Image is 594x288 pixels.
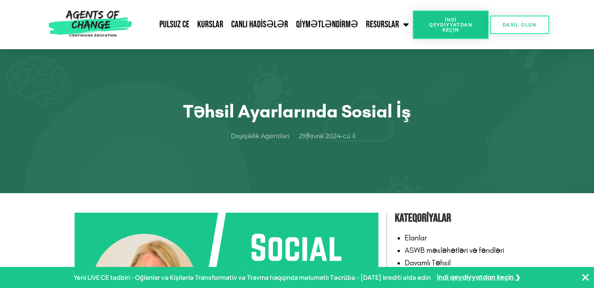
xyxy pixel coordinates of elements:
[231,131,297,142] a: Dəyişiklik Agentləri
[429,17,472,33] font: İndi qeydiyyatdan keçin
[231,19,288,30] font: Canlı Hadisələr
[74,273,431,282] font: Yeni LIVE CE tədbiri - Oğlanlar və Kişilərlə Transformativ və Travma haqqında məlumatlı Təcrübə -...
[413,11,489,39] a: İndi qeydiyyatdan keçin
[437,272,520,283] a: İndi qeydiyyatdan keçin ❯
[292,15,362,34] a: Qiymətləndirmə
[362,15,413,34] a: Resurslar
[159,19,189,30] font: Pulsuz CE
[437,273,520,282] font: İndi qeydiyyatdan keçin ❯
[136,15,413,34] nav: Menyu
[197,19,223,30] font: Kurslar
[405,258,451,267] a: Davamlı Təhsil
[231,132,289,140] font: Dəyişiklik Agentləri
[405,245,504,255] a: ASWB məsləhətləri və fəndləri
[183,100,411,122] font: Təhsil Ayarlarında Sosial İş
[490,16,549,34] a: DAXİL OLUN
[366,19,399,30] font: Resurslar
[227,15,292,34] a: Canlı Hadisələr
[405,233,427,242] a: Elanlar
[299,132,355,140] font: 29 fevral 2024-cü il
[395,211,451,225] font: Kateqoriyalar
[581,273,590,282] button: Banneri bağlayın
[155,15,193,34] a: Pulsuz CE
[503,22,537,28] font: DAXİL OLUN
[193,15,227,34] a: Kurslar
[299,131,363,142] a: 29 fevral 2024-cü il
[296,19,358,30] font: Qiymətləndirmə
